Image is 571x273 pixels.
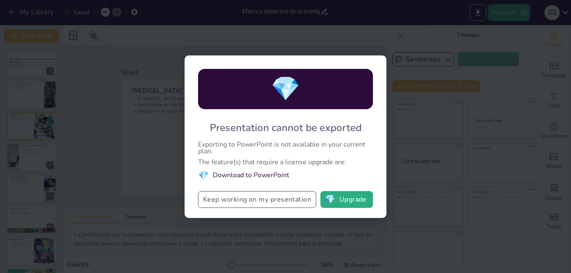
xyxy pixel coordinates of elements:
[198,170,209,181] span: diamond
[198,191,316,208] button: Keep working on my presentation
[198,141,373,155] div: Exporting to PowerPoint is not available in your current plan.
[320,191,373,208] button: diamondUpgrade
[210,121,362,134] div: Presentation cannot be exported
[198,159,373,165] div: The feature(s) that require a license upgrade are:
[198,170,373,181] li: Download to PowerPoint
[325,195,336,204] span: diamond
[271,73,300,105] span: diamond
